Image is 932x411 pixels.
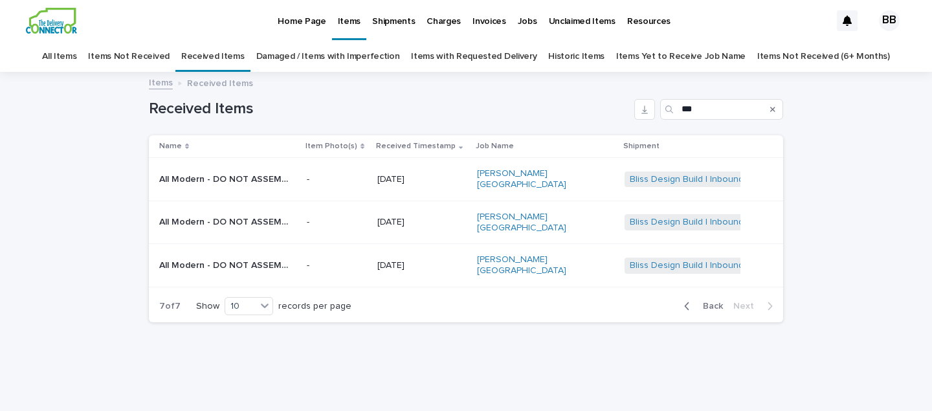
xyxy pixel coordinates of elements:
a: All Items [42,41,76,72]
p: - [307,260,367,271]
a: [PERSON_NAME][GEOGRAPHIC_DATA] [477,212,606,234]
p: Received Items [187,75,253,89]
a: [PERSON_NAME][GEOGRAPHIC_DATA] [477,254,606,276]
a: Bliss Design Build | Inbound Shipment | 23925 [630,260,819,271]
p: [DATE] [377,174,467,185]
a: Items Not Received (6+ Months) [757,41,890,72]
p: 7 of 7 [149,291,191,322]
tr: All Modern - DO NOT ASSEMBLE W003529511 Imperial 36in round pedestal dining table- color white | ... [149,201,783,244]
a: Damaged / Items with Imperfection [256,41,400,72]
p: All Modern - DO NOT ASSEMBLE W003529511 Imperial 36in round pedestal dining table- color white | ... [159,172,291,185]
button: Next [728,300,783,312]
a: Bliss Design Build | Inbound Shipment | 23925 [630,217,819,228]
button: Back [674,300,728,312]
a: Items Not Received [88,41,169,72]
input: Search [660,99,783,120]
p: [DATE] [377,217,467,228]
img: aCWQmA6OSGG0Kwt8cj3c [26,8,77,34]
a: Items Yet to Receive Job Name [616,41,746,72]
h1: Received Items [149,100,629,118]
p: Show [196,301,219,312]
p: All Modern - DO NOT ASSEMBLE W003529511 Imperial 36in round pedestal dining table- color white | ... [159,258,291,271]
p: All Modern - DO NOT ASSEMBLE W003529511 Imperial 36in round pedestal dining table- color white | ... [159,214,291,228]
p: records per page [278,301,351,312]
tr: All Modern - DO NOT ASSEMBLE W003529511 Imperial 36in round pedestal dining table- color white | ... [149,158,783,201]
a: Bliss Design Build | Inbound Shipment | 23925 [630,174,819,185]
p: [DATE] [377,260,467,271]
p: Item Photo(s) [305,139,357,153]
div: BB [879,10,900,31]
a: Historic Items [548,41,605,72]
span: Next [733,302,762,311]
p: Shipment [623,139,660,153]
p: Received Timestamp [376,139,456,153]
p: Job Name [476,139,514,153]
p: - [307,174,367,185]
a: Items with Requested Delivery [411,41,537,72]
a: Items [149,74,173,89]
p: Name [159,139,182,153]
div: 10 [225,300,256,313]
a: [PERSON_NAME][GEOGRAPHIC_DATA] [477,168,606,190]
a: Received Items [181,41,245,72]
p: - [307,217,367,228]
span: Back [695,302,723,311]
tr: All Modern - DO NOT ASSEMBLE W003529511 Imperial 36in round pedestal dining table- color white | ... [149,244,783,287]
